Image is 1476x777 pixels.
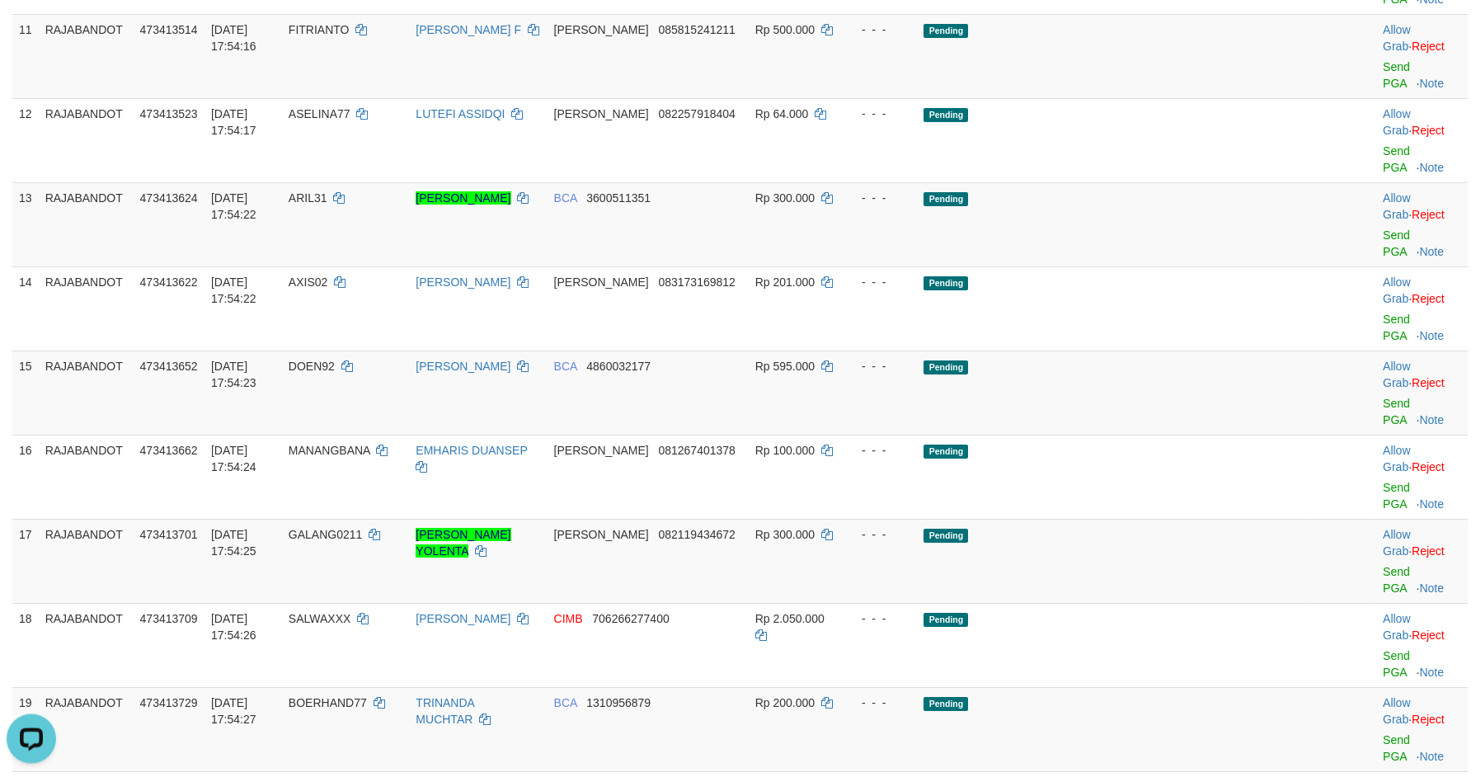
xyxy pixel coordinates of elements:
[289,528,363,541] span: GALANG0211
[1383,144,1410,174] a: Send PGA
[416,360,510,373] a: [PERSON_NAME]
[924,108,968,122] span: Pending
[755,444,815,457] span: Rp 100.000
[416,444,527,457] a: EMHARIS DUANSEP
[140,360,198,373] span: 473413652
[658,444,735,457] span: Copy 081267401378 to clipboard
[1383,565,1410,595] a: Send PGA
[140,191,198,205] span: 473413624
[755,275,815,289] span: Rp 201.000
[592,612,669,625] span: Copy 706266277400 to clipboard
[211,612,256,642] span: [DATE] 17:54:26
[1383,275,1410,305] a: Allow Grab
[924,529,968,543] span: Pending
[1376,603,1468,687] td: ·
[658,107,735,120] span: Copy 082257918404 to clipboard
[554,275,649,289] span: [PERSON_NAME]
[211,444,256,473] span: [DATE] 17:54:24
[848,526,911,543] div: - - -
[416,23,521,36] a: [PERSON_NAME] F
[7,7,56,56] button: Open LiveChat chat widget
[1376,14,1468,98] td: ·
[848,106,911,122] div: - - -
[140,107,198,120] span: 473413523
[140,23,198,36] span: 473413514
[1419,329,1444,342] a: Note
[554,444,649,457] span: [PERSON_NAME]
[755,612,825,625] span: Rp 2.050.000
[1412,292,1445,305] a: Reject
[924,24,968,38] span: Pending
[924,697,968,711] span: Pending
[39,98,134,182] td: RAJABANDOT
[211,528,256,558] span: [DATE] 17:54:25
[12,266,39,351] td: 14
[924,192,968,206] span: Pending
[755,191,815,205] span: Rp 300.000
[658,23,735,36] span: Copy 085815241211 to clipboard
[1383,23,1410,53] a: Allow Grab
[416,107,505,120] a: LUTEFI ASSIDQI
[1383,360,1412,389] span: ·
[554,612,583,625] span: CIMB
[1383,360,1410,389] a: Allow Grab
[755,360,815,373] span: Rp 595.000
[1383,275,1412,305] span: ·
[289,191,327,205] span: ARIL31
[1419,582,1444,595] a: Note
[416,275,510,289] a: [PERSON_NAME]
[924,613,968,627] span: Pending
[140,528,198,541] span: 473413701
[1419,497,1444,511] a: Note
[12,603,39,687] td: 18
[211,275,256,305] span: [DATE] 17:54:22
[1383,397,1410,426] a: Send PGA
[12,14,39,98] td: 11
[1383,528,1412,558] span: ·
[755,23,815,36] span: Rp 500.000
[924,276,968,290] span: Pending
[1383,191,1412,221] span: ·
[1383,612,1410,642] a: Allow Grab
[1383,444,1412,473] span: ·
[1376,687,1468,771] td: ·
[1412,713,1445,726] a: Reject
[12,182,39,266] td: 13
[1419,750,1444,763] a: Note
[1419,161,1444,174] a: Note
[1383,733,1410,763] a: Send PGA
[211,107,256,137] span: [DATE] 17:54:17
[12,351,39,435] td: 15
[1383,696,1412,726] span: ·
[416,191,510,205] a: [PERSON_NAME]
[924,360,968,374] span: Pending
[211,191,256,221] span: [DATE] 17:54:22
[140,444,198,457] span: 473413662
[1412,208,1445,221] a: Reject
[848,695,911,711] div: - - -
[140,612,198,625] span: 473413709
[39,266,134,351] td: RAJABANDOT
[1412,376,1445,389] a: Reject
[1383,444,1410,473] a: Allow Grab
[211,696,256,726] span: [DATE] 17:54:27
[1376,351,1468,435] td: ·
[554,23,649,36] span: [PERSON_NAME]
[848,21,911,38] div: - - -
[39,687,134,771] td: RAJABANDOT
[554,528,649,541] span: [PERSON_NAME]
[848,190,911,206] div: - - -
[1383,23,1412,53] span: ·
[12,98,39,182] td: 12
[39,435,134,519] td: RAJABANDOT
[39,351,134,435] td: RAJABANDOT
[12,435,39,519] td: 16
[1383,228,1410,258] a: Send PGA
[1383,60,1410,90] a: Send PGA
[289,107,350,120] span: ASELINA77
[211,23,256,53] span: [DATE] 17:54:16
[755,528,815,541] span: Rp 300.000
[416,528,510,558] a: [PERSON_NAME] YOLENTA
[1383,528,1410,558] a: Allow Grab
[1383,313,1410,342] a: Send PGA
